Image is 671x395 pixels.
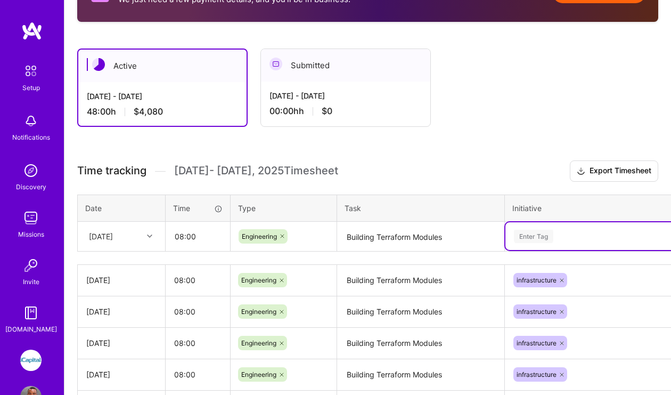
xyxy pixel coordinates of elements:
[166,222,230,251] input: HH:MM
[86,337,157,349] div: [DATE]
[517,370,557,378] span: infrastructure
[338,360,503,390] textarea: Building Terraform Modules
[12,132,50,143] div: Notifications
[241,339,276,347] span: Engineering
[269,58,282,70] img: Submitted
[92,58,105,71] img: Active
[517,339,557,347] span: infrastructure
[338,329,503,358] textarea: Building Terraform Modules
[18,350,44,371] a: iCapital: Building an Alternative Investment Marketplace
[87,106,238,117] div: 48:00 h
[338,223,503,251] textarea: Building Terraform Modules
[517,276,557,284] span: infrastructure
[23,276,39,287] div: Invite
[514,228,553,245] div: Enter Tag
[20,60,42,82] img: setup
[570,160,658,182] button: Export Timesheet
[20,350,42,371] img: iCapital: Building an Alternative Investment Marketplace
[241,370,276,378] span: Engineering
[269,106,422,117] div: 00:00h h
[242,232,277,240] span: Engineering
[322,106,332,117] span: $0
[21,21,43,41] img: logo
[20,160,42,181] img: discovery
[78,50,247,82] div: Active
[18,229,44,240] div: Missions
[174,164,338,178] span: [DATE] - [DATE] , 2025 Timesheet
[20,110,42,132] img: bell
[77,164,146,178] span: Time tracking
[577,166,585,177] i: icon Download
[147,233,152,239] i: icon Chevron
[241,308,276,316] span: Engineering
[22,82,40,93] div: Setup
[231,195,337,221] th: Type
[261,49,430,82] div: Submitted
[337,195,505,221] th: Task
[166,360,230,389] input: HH:MM
[166,297,230,326] input: HH:MM
[5,324,57,335] div: [DOMAIN_NAME]
[173,203,223,214] div: Time
[20,255,42,276] img: Invite
[166,266,230,294] input: HH:MM
[517,308,557,316] span: infrastructure
[134,106,163,117] span: $4,080
[86,275,157,286] div: [DATE]
[20,302,42,324] img: guide book
[269,90,422,101] div: [DATE] - [DATE]
[16,181,46,192] div: Discovery
[241,276,276,284] span: Engineering
[338,266,503,295] textarea: Building Terraform Modules
[166,329,230,357] input: HH:MM
[338,297,503,327] textarea: Building Terraform Modules
[86,369,157,380] div: [DATE]
[87,91,238,102] div: [DATE] - [DATE]
[78,195,166,221] th: Date
[86,306,157,317] div: [DATE]
[89,231,113,242] div: [DATE]
[20,207,42,229] img: teamwork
